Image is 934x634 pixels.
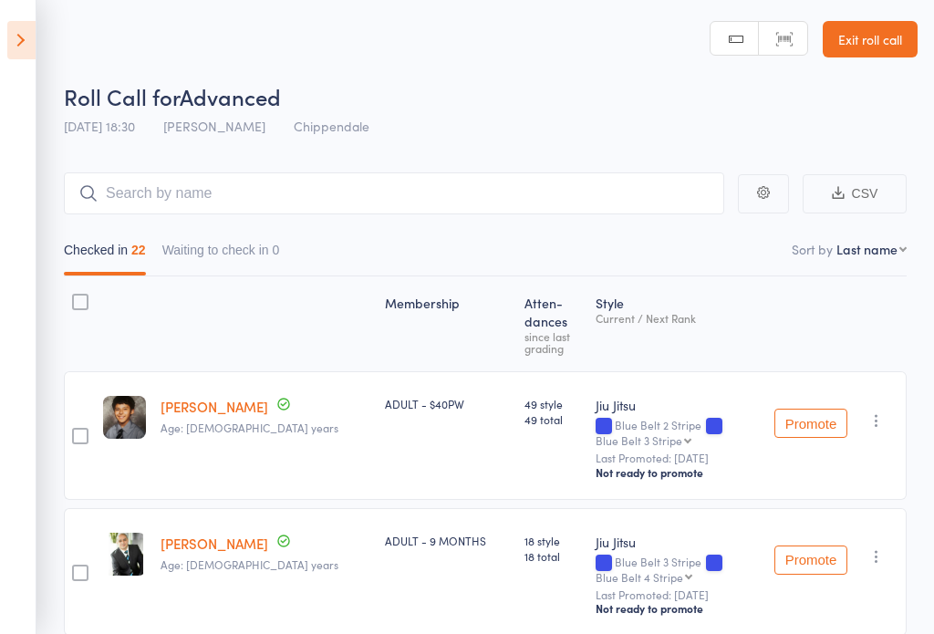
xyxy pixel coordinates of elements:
[596,452,760,464] small: Last Promoted: [DATE]
[385,533,510,548] div: ADULT - 9 MONTHS
[163,117,265,135] span: [PERSON_NAME]
[161,420,338,435] span: Age: [DEMOGRAPHIC_DATA] years
[64,117,135,135] span: [DATE] 18:30
[64,234,146,275] button: Checked in22
[588,285,767,363] div: Style
[517,285,588,363] div: Atten­dances
[596,312,760,324] div: Current / Next Rank
[596,533,760,551] div: Jiu Jitsu
[103,533,146,576] img: image1688462632.png
[596,465,760,480] div: Not ready to promote
[596,556,760,583] div: Blue Belt 3 Stripe
[823,21,918,57] a: Exit roll call
[836,240,898,258] div: Last name
[161,534,268,553] a: [PERSON_NAME]
[103,396,146,439] img: image1688468801.png
[524,411,581,427] span: 49 total
[161,397,268,416] a: [PERSON_NAME]
[524,330,581,354] div: since last grading
[596,601,760,616] div: Not ready to promote
[294,117,369,135] span: Chippendale
[596,434,682,446] div: Blue Belt 3 Stripe
[161,556,338,572] span: Age: [DEMOGRAPHIC_DATA] years
[774,546,847,575] button: Promote
[596,419,760,446] div: Blue Belt 2 Stripe
[596,396,760,414] div: Jiu Jitsu
[385,396,510,411] div: ADULT - $40PW
[596,588,760,601] small: Last Promoted: [DATE]
[524,533,581,548] span: 18 style
[774,409,847,438] button: Promote
[792,240,833,258] label: Sort by
[378,285,517,363] div: Membership
[524,396,581,411] span: 49 style
[273,243,280,257] div: 0
[131,243,146,257] div: 22
[64,172,724,214] input: Search by name
[64,81,180,111] span: Roll Call for
[596,571,683,583] div: Blue Belt 4 Stripe
[524,548,581,564] span: 18 total
[180,81,281,111] span: Advanced
[162,234,280,275] button: Waiting to check in0
[803,174,907,213] button: CSV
